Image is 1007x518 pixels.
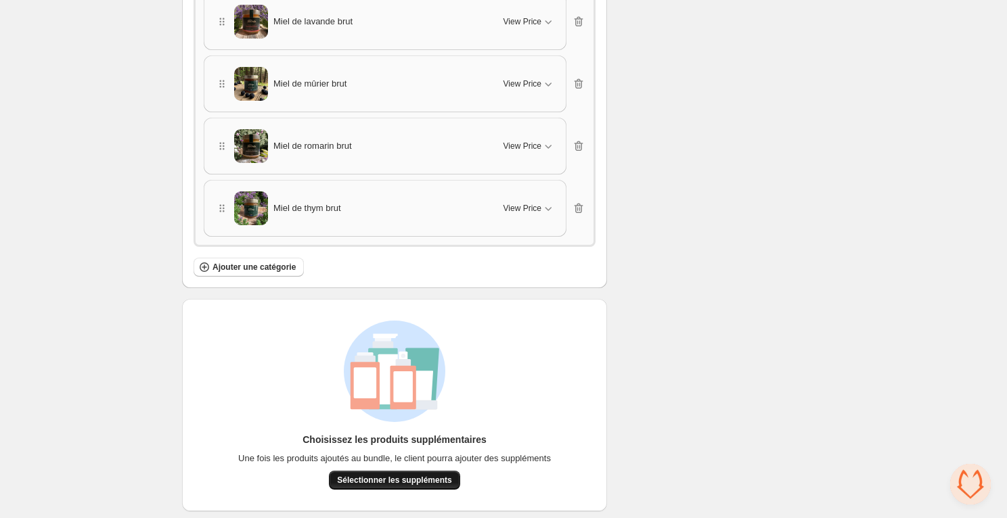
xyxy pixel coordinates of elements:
h3: Choisissez les produits supplémentaires [303,433,487,446]
button: Ajouter une catégorie [194,258,304,277]
img: Miel de thym brut [234,191,268,225]
span: Miel de lavande brut [273,15,353,28]
button: Sélectionner les suppléments [329,471,460,490]
span: View Price [503,78,541,89]
button: View Price [495,11,563,32]
span: Miel de romarin brut [273,139,352,153]
div: Ouvrir le chat [950,464,991,504]
img: Miel de lavande brut [234,5,268,39]
img: Miel de mûrier brut [234,67,268,101]
span: View Price [503,16,541,27]
span: View Price [503,203,541,214]
span: Une fois les produits ajoutés au bundle, le client pourra ajouter des suppléments [238,452,551,465]
button: View Price [495,73,563,95]
button: View Price [495,197,563,219]
span: Sélectionner les suppléments [337,475,451,486]
span: Miel de mûrier brut [273,77,346,91]
span: View Price [503,141,541,151]
span: Ajouter une catégorie [212,262,296,273]
img: Miel de romarin brut [234,129,268,163]
button: View Price [495,135,563,157]
span: Miel de thym brut [273,202,341,215]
